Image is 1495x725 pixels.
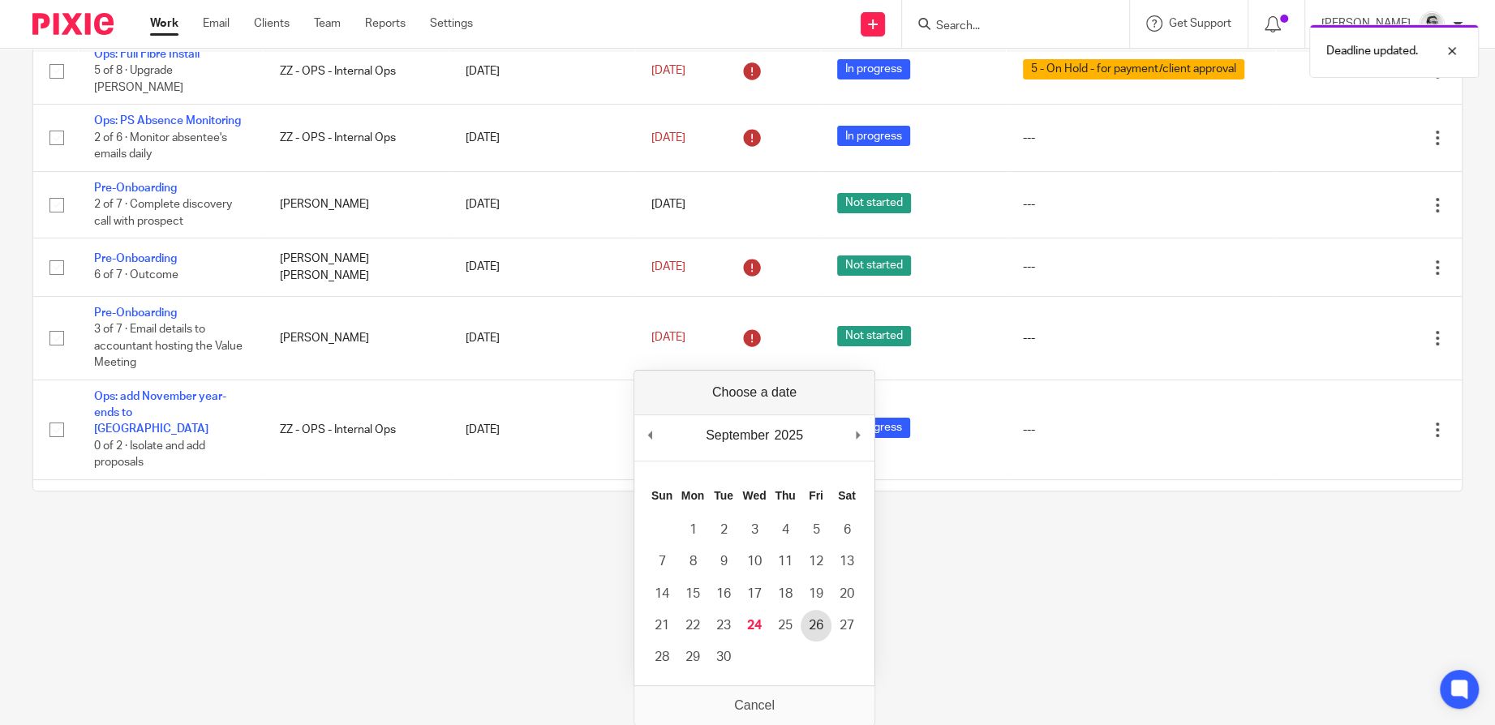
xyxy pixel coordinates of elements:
[264,479,449,546] td: ZZ - OPS - Internal Ops
[651,132,685,144] span: [DATE]
[150,15,178,32] a: Work
[94,66,183,94] span: 5 of 8 · Upgrade [PERSON_NAME]
[651,199,685,211] span: [DATE]
[94,440,205,469] span: 0 of 2 · Isolate and add proposals
[430,15,473,32] a: Settings
[449,238,635,296] td: [DATE]
[365,15,406,32] a: Reports
[770,514,801,546] button: 4
[831,514,862,546] button: 6
[770,610,801,641] button: 25
[264,105,449,171] td: ZZ - OPS - Internal Ops
[1419,11,1445,37] img: Jack_2025.jpg
[677,514,708,546] button: 1
[708,578,739,610] button: 16
[677,610,708,641] button: 22
[449,380,635,479] td: [DATE]
[837,193,911,213] span: Not started
[264,296,449,380] td: [PERSON_NAME]
[742,489,766,502] abbr: Wednesday
[831,610,862,641] button: 27
[831,578,862,610] button: 20
[1023,422,1260,438] div: ---
[801,610,831,641] button: 26
[647,578,677,610] button: 14
[264,37,449,104] td: ZZ - OPS - Internal Ops
[837,255,911,276] span: Not started
[770,578,801,610] button: 18
[837,326,911,346] span: Not started
[714,489,733,502] abbr: Tuesday
[647,546,677,577] button: 7
[94,391,226,435] a: Ops: add November year-ends to [GEOGRAPHIC_DATA]
[775,489,795,502] abbr: Thursday
[449,105,635,171] td: [DATE]
[708,514,739,546] button: 2
[677,641,708,673] button: 29
[837,126,910,146] span: In progress
[94,182,177,194] a: Pre-Onboarding
[677,578,708,610] button: 15
[801,546,831,577] button: 12
[739,546,770,577] button: 10
[94,132,227,161] span: 2 of 6 · Monitor absentee's emails daily
[94,253,177,264] a: Pre-Onboarding
[681,489,704,502] abbr: Monday
[739,578,770,610] button: 17
[449,171,635,238] td: [DATE]
[449,479,635,546] td: [DATE]
[1023,196,1260,212] div: ---
[708,641,739,673] button: 30
[94,491,236,518] a: Ops: How to guide for CH ID verifications for Clients
[642,423,659,448] button: Previous Month
[94,49,200,60] a: Ops: Full Fibre Install
[264,380,449,479] td: ZZ - OPS - Internal Ops
[647,641,677,673] button: 28
[1326,43,1418,59] p: Deadline updated.
[651,66,685,77] span: [DATE]
[809,489,823,502] abbr: Friday
[1023,130,1260,146] div: ---
[801,578,831,610] button: 19
[739,610,770,641] button: 24
[449,37,635,104] td: [DATE]
[264,238,449,296] td: [PERSON_NAME] [PERSON_NAME]
[264,171,449,238] td: [PERSON_NAME]
[254,15,290,32] a: Clients
[850,423,866,448] button: Next Month
[708,610,739,641] button: 23
[677,546,708,577] button: 8
[94,270,178,281] span: 6 of 7 · Outcome
[838,489,856,502] abbr: Saturday
[770,546,801,577] button: 11
[831,546,862,577] button: 13
[1023,330,1260,346] div: ---
[651,489,672,502] abbr: Sunday
[801,514,831,546] button: 5
[739,514,770,546] button: 3
[708,546,739,577] button: 9
[203,15,230,32] a: Email
[647,610,677,641] button: 21
[771,423,805,448] div: 2025
[94,324,243,368] span: 3 of 7 · Email details to accountant hosting the Value Meeting
[703,423,771,448] div: September
[32,13,114,35] img: Pixie
[1023,259,1260,275] div: ---
[314,15,341,32] a: Team
[94,199,232,227] span: 2 of 7 · Complete discovery call with prospect
[651,332,685,344] span: [DATE]
[94,307,177,319] a: Pre-Onboarding
[651,261,685,272] span: [DATE]
[449,296,635,380] td: [DATE]
[94,115,241,127] a: Ops: PS Absence Monitoring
